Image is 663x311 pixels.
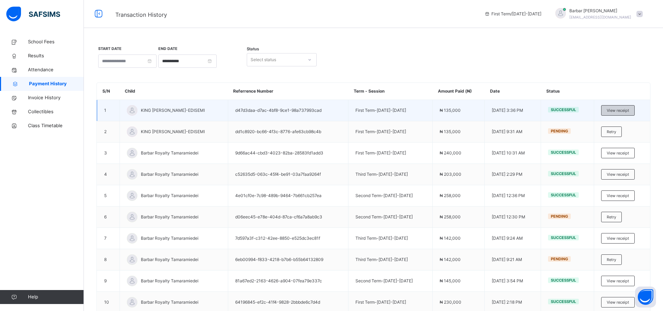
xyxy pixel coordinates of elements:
span: ₦ 230,000 [440,299,461,305]
span: Barbar Royalty Tamaramiedei [141,299,199,305]
span: ₦ 135,000 [440,108,461,113]
td: First Term - [DATE]-[DATE] [348,143,433,164]
span: Barbar [PERSON_NAME] [569,8,631,14]
td: d06eec45-e78e-404d-87ca-cf6a7a8ab9c3 [228,207,348,228]
span: Barbar Royalty Tamaramiedei [141,256,199,263]
td: 8 [97,249,120,270]
span: ₦ 145,000 [440,278,461,283]
td: Second Term - [DATE]-[DATE] [348,185,433,207]
span: ₦ 258,000 [440,193,461,198]
td: 7d597a3f-c312-42ee-8850-e525dc3ec81f [228,228,348,249]
span: ₦ 203,000 [440,172,461,177]
span: Retry [607,214,616,220]
td: 9d66ac44-cbd3-4023-82ba-28583fd1add3 [228,143,348,164]
th: Term - Session [348,83,433,100]
span: View receipt [607,299,629,305]
span: Pending [551,256,568,261]
td: 9 [97,270,120,292]
img: safsims [6,7,60,21]
span: View receipt [607,278,629,284]
span: Barbar Royalty Tamaramiedei [141,171,199,178]
span: Results [28,52,84,59]
span: KING [PERSON_NAME]-EDISEMI [141,129,205,135]
span: Barbar Royalty Tamaramiedei [141,235,199,241]
span: Retry [607,129,616,135]
div: BarbarDouglas [548,8,646,20]
td: c52635d5-063c-45f4-be91-03a7faa9264f [228,164,348,185]
th: Status [541,83,594,100]
td: First Term - [DATE]-[DATE] [348,121,433,143]
span: session/term information [484,11,541,17]
span: Transaction History [115,11,167,18]
td: First Term - [DATE]-[DATE] [348,100,433,121]
td: 4e01cf0e-7c98-489b-9464-7b661cb257ea [228,185,348,207]
td: 6eb00994-f833-4218-b7b6-b55b64132809 [228,249,348,270]
span: Attendance [28,66,84,73]
td: [DATE] 3:36 PM [485,100,541,121]
span: View receipt [607,108,629,114]
td: 2 [97,121,120,143]
th: Child [120,83,228,100]
label: End Date [158,46,178,52]
span: Pending [551,214,568,219]
span: KING [PERSON_NAME]-EDISEMI [141,107,205,114]
td: Third Term - [DATE]-[DATE] [348,228,433,249]
span: Successful [551,278,576,283]
td: [DATE] 2:29 PM [485,164,541,185]
span: Pending [551,129,568,133]
span: View receipt [607,236,629,241]
span: ₦ 258,000 [440,214,461,219]
span: Collectibles [28,108,84,115]
span: Help [28,294,84,301]
td: 81a67ed2-2163-4626-a904-07fea79e337c [228,270,348,292]
td: 1 [97,100,120,121]
td: [DATE] 9:24 AM [485,228,541,249]
label: Start Date [98,46,122,52]
td: dd1c8920-bc66-4f3c-8776-afe63cb98c4b [228,121,348,143]
button: Open asap [635,287,656,308]
span: Payment History [29,80,84,87]
span: Successful [551,171,576,176]
span: ₦ 142,000 [440,257,461,262]
span: School Fees [28,38,84,45]
td: 4 [97,164,120,185]
span: Successful [551,193,576,197]
td: [DATE] 12:36 PM [485,185,541,207]
span: Invoice History [28,94,84,101]
div: Select status [251,53,276,66]
td: 6 [97,207,120,228]
span: View receipt [607,172,629,178]
span: Successful [551,299,576,304]
span: View receipt [607,193,629,199]
th: Referrence Number [228,83,348,100]
td: [DATE] 9:21 AM [485,249,541,270]
span: Barbar Royalty Tamaramiedei [141,193,199,199]
span: Successful [551,150,576,155]
span: [EMAIL_ADDRESS][DOMAIN_NAME] [569,15,631,19]
td: Third Term - [DATE]-[DATE] [348,249,433,270]
td: Second Term - [DATE]-[DATE] [348,270,433,292]
span: ₦ 142,000 [440,236,461,241]
td: [DATE] 9:31 AM [485,121,541,143]
span: Successful [551,235,576,240]
td: 3 [97,143,120,164]
td: 7 [97,228,120,249]
th: Amount Paid (₦) [433,83,485,100]
td: [DATE] 3:54 PM [485,270,541,292]
td: Third Term - [DATE]-[DATE] [348,164,433,185]
td: Second Term - [DATE]-[DATE] [348,207,433,228]
span: Status [247,46,259,52]
td: 5 [97,185,120,207]
span: Barbar Royalty Tamaramiedei [141,278,199,284]
td: [DATE] 12:30 PM [485,207,541,228]
span: Barbar Royalty Tamaramiedei [141,214,199,220]
th: Date [485,83,541,100]
span: Retry [607,257,616,263]
span: ₦ 240,000 [440,150,461,155]
span: View receipt [607,150,629,156]
td: d47d3daa-d7ac-4bf8-9ce1-98a737993cad [228,100,348,121]
th: S/N [97,83,120,100]
span: Barbar Royalty Tamaramiedei [141,150,199,156]
span: ₦ 135,000 [440,129,461,134]
td: [DATE] 10:31 AM [485,143,541,164]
